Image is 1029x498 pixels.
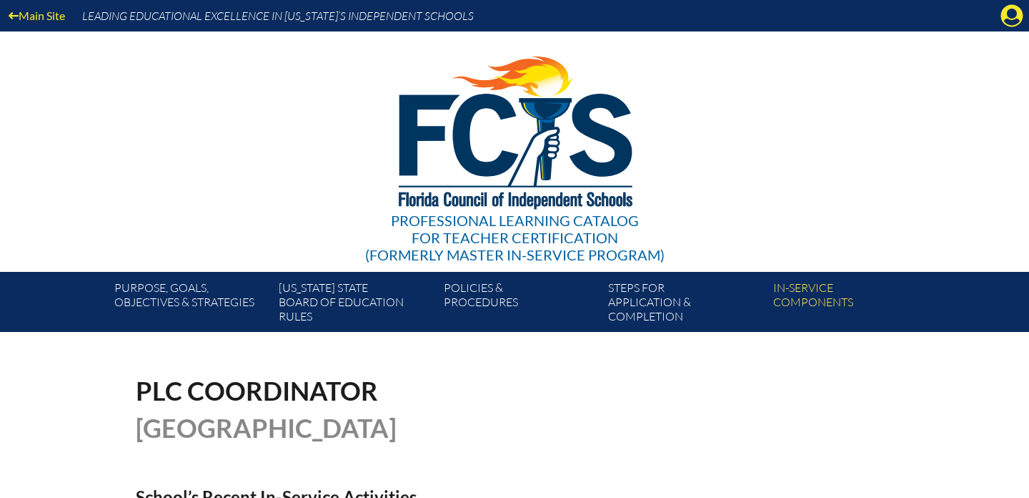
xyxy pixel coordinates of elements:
[136,375,378,406] span: PLC Coordinator
[602,278,767,332] a: Steps forapplication & completion
[367,31,662,227] img: FCISlogo221.eps
[1000,4,1023,27] svg: Manage account
[412,229,618,246] span: for Teacher Certification
[273,278,437,332] a: [US_STATE] StateBoard of Education rules
[767,278,932,332] a: In-servicecomponents
[109,278,273,332] a: Purpose, goals,objectives & strategies
[359,29,670,266] a: Professional Learning Catalog for Teacher Certification(formerly Master In-service Program)
[136,412,397,444] span: [GEOGRAPHIC_DATA]
[3,6,71,25] a: Main Site
[365,212,665,263] div: Professional Learning Catalog (formerly Master In-service Program)
[438,278,602,332] a: Policies &Procedures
